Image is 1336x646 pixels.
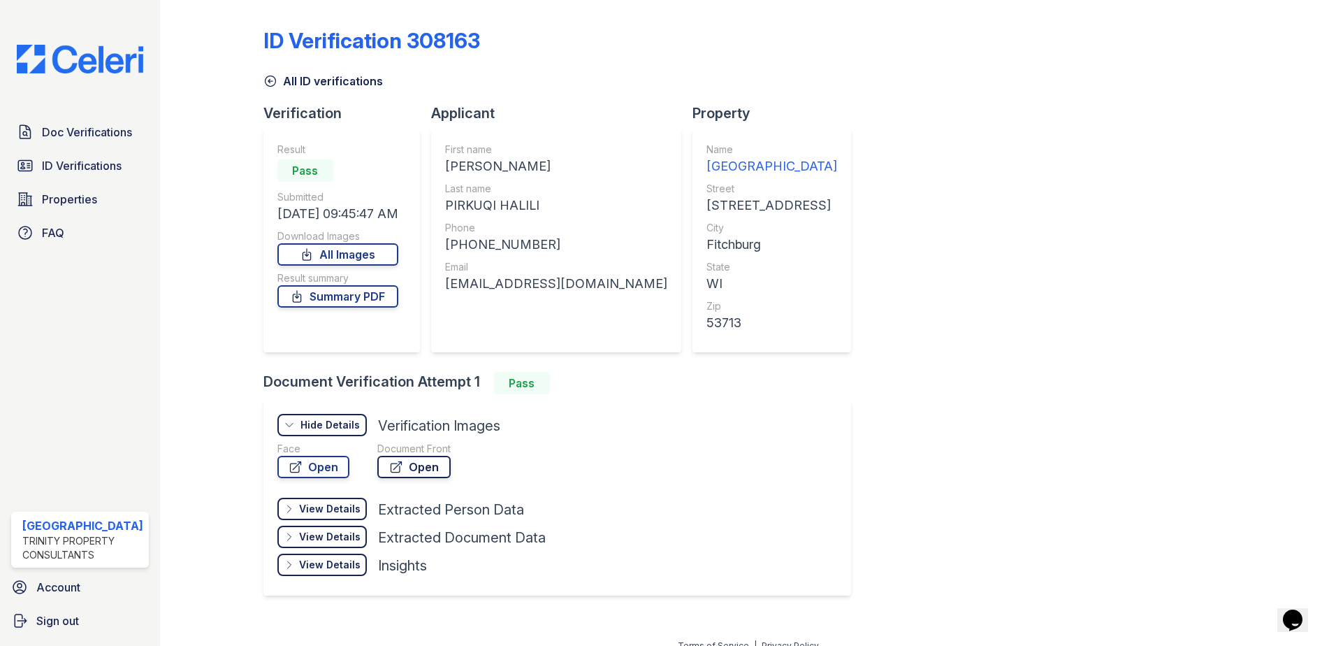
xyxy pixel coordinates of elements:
[11,152,149,180] a: ID Verifications
[300,418,360,432] div: Hide Details
[263,28,480,53] div: ID Verification 308163
[6,573,154,601] a: Account
[263,103,431,123] div: Verification
[378,528,546,547] div: Extracted Document Data
[706,157,837,176] div: [GEOGRAPHIC_DATA]
[706,143,837,157] div: Name
[706,235,837,254] div: Fitchburg
[263,73,383,89] a: All ID verifications
[36,612,79,629] span: Sign out
[706,221,837,235] div: City
[445,235,667,254] div: [PHONE_NUMBER]
[11,118,149,146] a: Doc Verifications
[277,159,333,182] div: Pass
[445,274,667,294] div: [EMAIL_ADDRESS][DOMAIN_NAME]
[706,299,837,313] div: Zip
[22,534,143,562] div: Trinity Property Consultants
[445,196,667,215] div: PIRKUQI HALILI
[277,229,398,243] div: Download Images
[445,221,667,235] div: Phone
[42,224,64,241] span: FAQ
[299,502,361,516] div: View Details
[706,196,837,215] div: [STREET_ADDRESS]
[277,456,349,478] a: Open
[706,182,837,196] div: Street
[277,204,398,224] div: [DATE] 09:45:47 AM
[6,607,154,635] a: Sign out
[692,103,862,123] div: Property
[42,124,132,141] span: Doc Verifications
[22,517,143,534] div: [GEOGRAPHIC_DATA]
[706,260,837,274] div: State
[299,530,361,544] div: View Details
[277,143,398,157] div: Result
[706,313,837,333] div: 53713
[445,260,667,274] div: Email
[277,271,398,285] div: Result summary
[706,143,837,176] a: Name [GEOGRAPHIC_DATA]
[377,456,451,478] a: Open
[42,157,122,174] span: ID Verifications
[431,103,692,123] div: Applicant
[11,185,149,213] a: Properties
[494,372,550,394] div: Pass
[6,45,154,73] img: CE_Logo_Blue-a8612792a0a2168367f1c8372b55b34899dd931a85d93a1a3d3e32e68fde9ad4.png
[378,416,500,436] div: Verification Images
[378,556,427,575] div: Insights
[277,285,398,308] a: Summary PDF
[277,243,398,266] a: All Images
[277,442,349,456] div: Face
[706,274,837,294] div: WI
[445,143,667,157] div: First name
[263,372,862,394] div: Document Verification Attempt 1
[42,191,97,208] span: Properties
[277,190,398,204] div: Submitted
[36,579,80,596] span: Account
[378,500,524,519] div: Extracted Person Data
[445,157,667,176] div: [PERSON_NAME]
[11,219,149,247] a: FAQ
[377,442,451,456] div: Document Front
[445,182,667,196] div: Last name
[1277,590,1322,632] iframe: chat widget
[299,558,361,572] div: View Details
